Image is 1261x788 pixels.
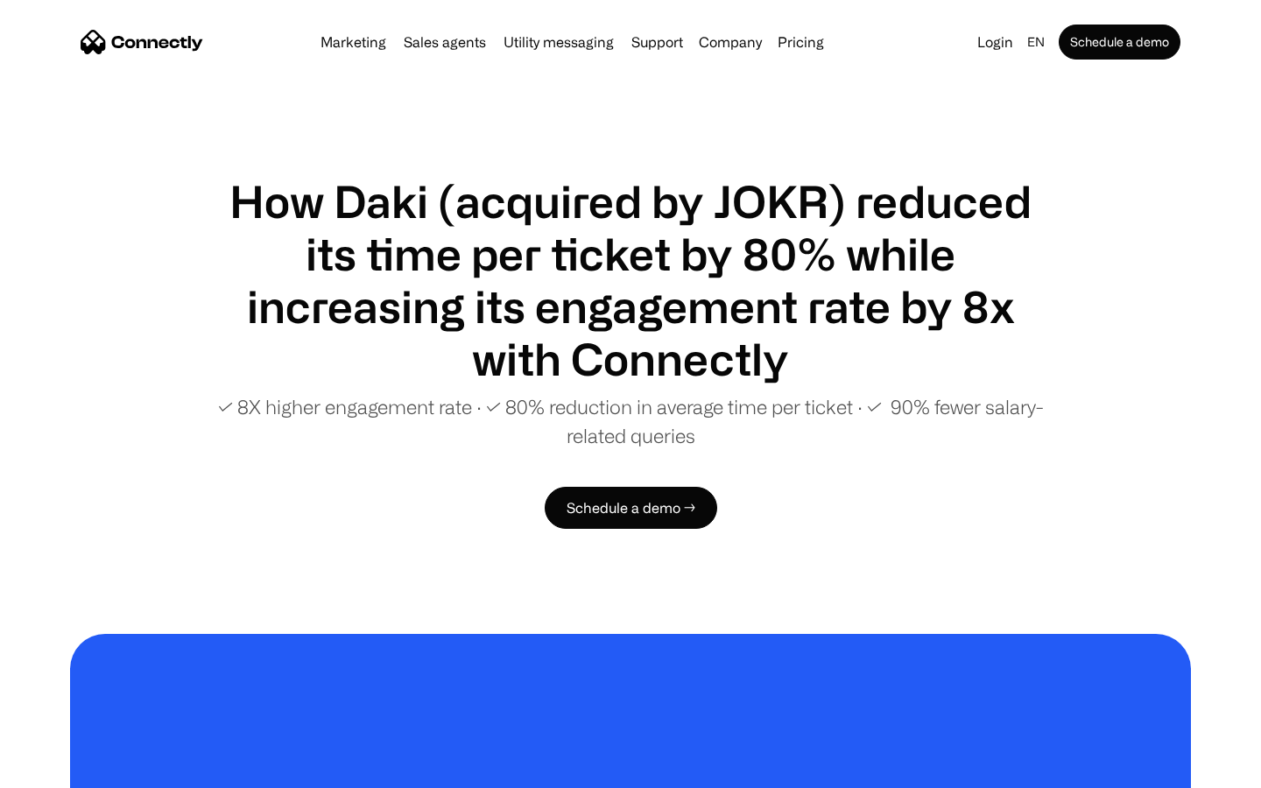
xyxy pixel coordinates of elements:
[545,487,717,529] a: Schedule a demo →
[699,30,762,54] div: Company
[210,175,1051,385] h1: How Daki (acquired by JOKR) reduced its time per ticket by 80% while increasing its engagement ra...
[1027,30,1045,54] div: en
[18,756,105,782] aside: Language selected: English
[81,29,203,55] a: home
[1059,25,1180,60] a: Schedule a demo
[397,35,493,49] a: Sales agents
[970,30,1020,54] a: Login
[497,35,621,49] a: Utility messaging
[313,35,393,49] a: Marketing
[35,757,105,782] ul: Language list
[210,392,1051,450] p: ✓ 8X higher engagement rate ∙ ✓ 80% reduction in average time per ticket ∙ ✓ 90% fewer salary-rel...
[694,30,767,54] div: Company
[624,35,690,49] a: Support
[1020,30,1055,54] div: en
[771,35,831,49] a: Pricing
